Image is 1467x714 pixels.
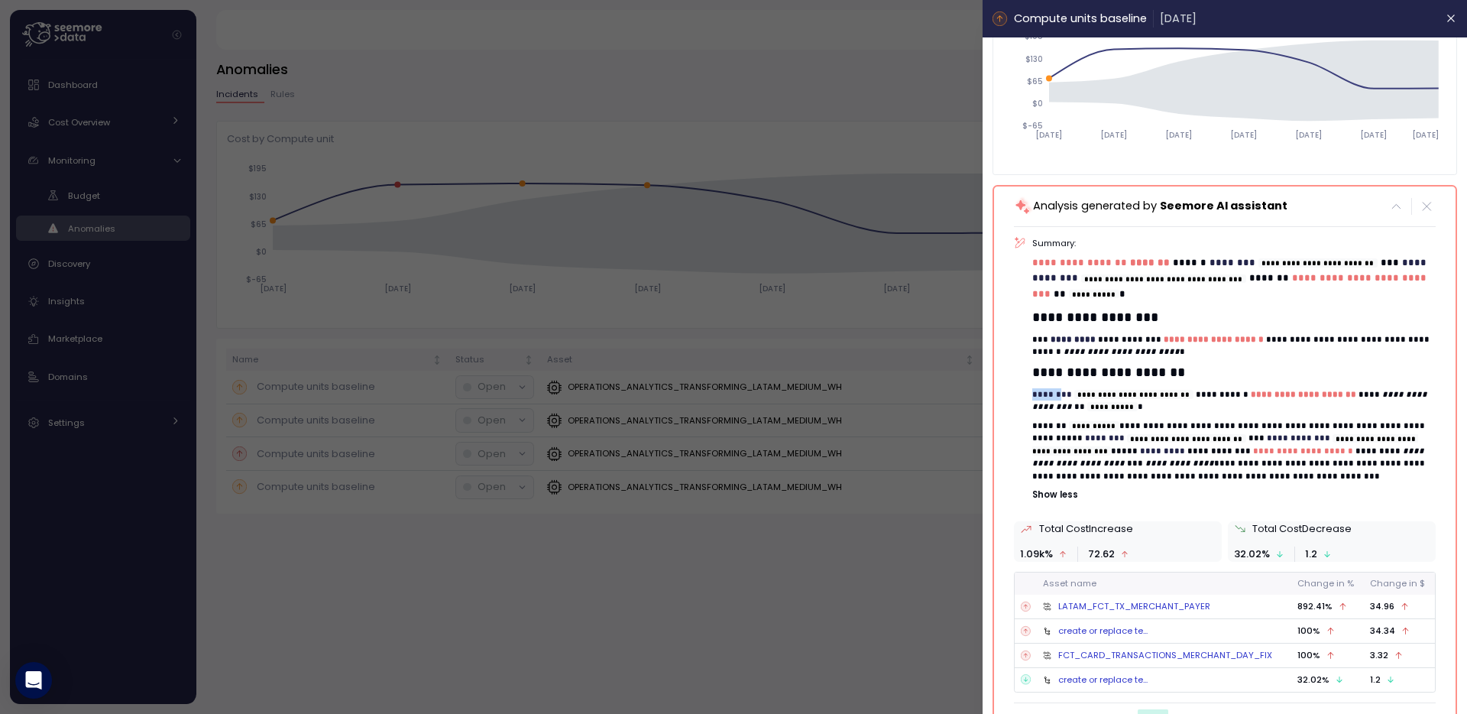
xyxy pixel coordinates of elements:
p: 32.02 % [1297,673,1329,686]
p: 3.32 [1370,649,1388,661]
div: Open Intercom Messenger [15,662,52,699]
span: Seemore AI assistant [1160,198,1287,213]
p: [DATE] [1160,10,1197,28]
p: 1.09k % [1020,547,1053,562]
tspan: [DATE] [1101,130,1128,140]
tspan: $130 [1025,54,1043,64]
div: create or replace te... [1058,673,1148,686]
p: 32.02 % [1234,547,1270,562]
a: FCT_CARD_TRANSACTIONS_MERCHANT_DAY_FIX [1058,649,1272,661]
p: 1.2 [1370,673,1381,686]
p: 34.96 [1370,600,1394,612]
a: LATAM_FCT_TX_MERCHANT_PAYER [1058,600,1210,612]
button: Show less [1033,488,1436,501]
div: Change in $ [1370,577,1429,591]
tspan: $-65 [1022,121,1043,131]
div: create or replace te... [1058,625,1148,637]
tspan: [DATE] [1412,130,1439,140]
p: 34.34 [1370,625,1395,637]
div: Change in % [1297,577,1358,591]
p: Analysis generated by [1033,197,1287,215]
p: 892.41 % [1297,600,1333,612]
p: Total Cost Increase [1039,521,1133,537]
tspan: [DATE] [1296,130,1323,140]
tspan: $195 [1025,31,1043,41]
p: 100 % [1297,649,1320,661]
div: Asset name [1044,577,1285,591]
p: Total Cost Decrease [1253,521,1352,537]
p: Compute units baseline [1014,10,1147,28]
tspan: [DATE] [1036,130,1063,140]
tspan: [DATE] [1231,130,1258,140]
p: 72.62 [1088,547,1115,562]
p: 1.2 [1305,547,1317,562]
p: 100 % [1297,625,1320,637]
tspan: [DATE] [1166,130,1193,140]
p: Summary: [1033,237,1436,249]
tspan: $65 [1027,76,1043,86]
tspan: [DATE] [1361,130,1388,140]
tspan: $0 [1032,99,1043,109]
